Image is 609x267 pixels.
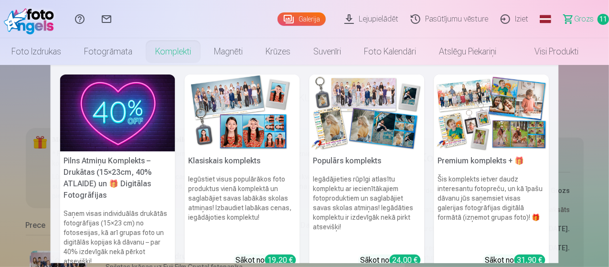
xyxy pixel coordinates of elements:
h6: Šis komplekts ietver daudz interesantu fotopreču, un kā īpašu dāvanu jūs saņemsiet visas galerija... [434,171,549,251]
img: Populārs komplekts [310,75,425,151]
h5: Pilns Atmiņu Komplekts – Drukātas (15×23cm, 40% ATLAIDE) un 🎁 Digitālas Fotogrāfijas [60,151,175,205]
img: /fa1 [4,4,59,34]
a: Galerija [278,12,326,26]
a: Atslēgu piekariņi [427,38,508,65]
h5: Premium komplekts + 🎁 [434,151,549,171]
div: Sākot no [361,255,421,266]
a: Foto kalendāri [353,38,427,65]
div: Sākot no [236,255,296,266]
a: Suvenīri [302,38,353,65]
img: Premium komplekts + 🎁 [434,75,549,151]
h6: Iegādājieties rūpīgi atlasītu komplektu ar iecienītākajiem fotoproduktiem un saglabājiet savas sk... [310,171,425,251]
div: Sākot no [485,255,545,266]
span: Grozs [574,13,594,25]
a: Fotogrāmata [73,38,144,65]
div: 24,00 € [390,255,421,266]
a: Magnēti [203,38,254,65]
h6: Iegūstiet visus populārākos foto produktus vienā komplektā un saglabājiet savas labākās skolas at... [185,171,300,251]
img: Klasiskais komplekts [185,75,300,151]
div: 19,20 € [265,255,296,266]
a: Krūzes [254,38,302,65]
a: Visi produkti [508,38,590,65]
span: 11 [598,14,609,25]
h5: Klasiskais komplekts [185,151,300,171]
img: Pilns Atmiņu Komplekts – Drukātas (15×23cm, 40% ATLAIDE) un 🎁 Digitālas Fotogrāfijas [60,75,175,151]
a: Komplekti [144,38,203,65]
div: 31,90 € [514,255,545,266]
h5: Populārs komplekts [310,151,425,171]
